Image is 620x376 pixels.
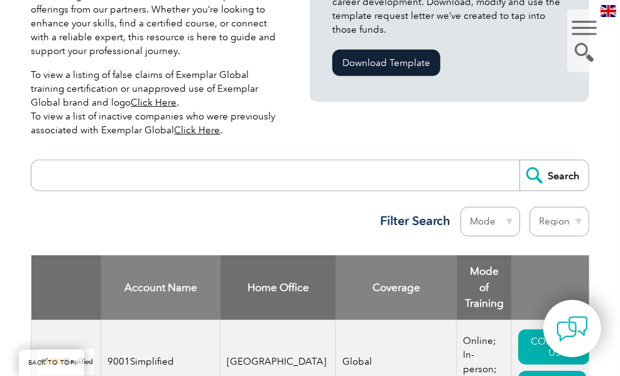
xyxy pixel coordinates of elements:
th: Coverage: activate to sort column ascending [336,255,457,320]
a: BACK TO TOP [19,350,84,376]
a: CONTACT US [518,329,590,365]
a: Click Here [174,124,220,136]
a: Download Template [332,50,440,76]
h3: Filter Search [373,213,451,229]
img: en [601,5,616,17]
input: Search [519,160,589,191]
a: Click Here [131,97,177,108]
img: contact-chat.png [557,313,588,345]
th: Account Name: activate to sort column descending [101,255,220,320]
p: To view a listing of false claims of Exemplar Global training certification or unapproved use of ... [31,68,282,137]
th: Mode of Training: activate to sort column ascending [457,255,512,320]
th: : activate to sort column ascending [512,255,597,320]
th: Home Office: activate to sort column ascending [220,255,336,320]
